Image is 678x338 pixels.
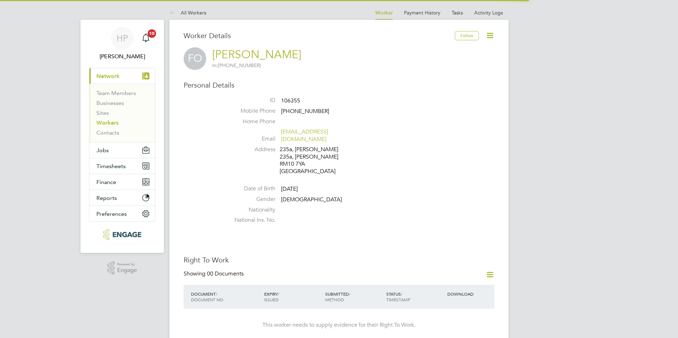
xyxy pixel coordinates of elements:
h3: Right To Work [184,255,494,265]
span: [PHONE_NUMBER] [281,108,329,115]
label: ID [226,97,275,104]
span: m: [212,62,218,69]
button: Network [89,68,155,84]
span: / [349,291,350,297]
div: Showing [184,270,245,278]
span: Preferences [96,210,127,217]
img: xede-logo-retina.png [103,229,141,240]
button: Preferences [89,206,155,221]
label: Nationality [226,206,275,214]
span: Timesheets [96,163,126,170]
div: EXPIRY [262,287,323,306]
a: All Workers [169,10,206,16]
span: Network [96,73,120,79]
div: Network [89,84,155,142]
button: Follow [455,31,479,40]
a: Businesses [96,100,124,106]
span: Finance [96,179,116,185]
span: Jobs [96,147,109,154]
span: Engage [117,267,137,273]
span: [PHONE_NUMBER] [212,62,261,69]
a: Team Members [96,90,136,96]
h3: Personal Details [184,81,494,90]
h3: Worker Details [184,31,455,40]
span: [DEMOGRAPHIC_DATA] [281,196,342,203]
span: [DATE] [281,185,298,192]
label: Gender [226,196,275,203]
span: TIMESTAMP [386,297,410,302]
span: / [216,291,217,297]
label: Mobile Phone [226,107,275,115]
button: Finance [89,174,155,190]
a: Powered byEngage [107,261,137,275]
span: Powered by [117,261,137,267]
a: Workers [96,119,119,126]
div: 235a, [PERSON_NAME] 235a, [PERSON_NAME] RM10 7YA [GEOGRAPHIC_DATA] [280,146,347,175]
label: Email [226,135,275,143]
div: STATUS [385,287,446,306]
span: 106355 [281,97,300,104]
a: [PERSON_NAME] [212,48,301,61]
a: 10 [139,27,153,49]
button: Timesheets [89,158,155,174]
span: Reports [96,195,117,201]
a: Go to home page [89,229,155,240]
a: Sites [96,109,109,116]
span: 00 Documents [207,270,244,277]
a: [EMAIL_ADDRESS][DOMAIN_NAME] [281,128,328,143]
span: Hannah Pearce [89,52,155,61]
button: Jobs [89,142,155,158]
nav: Main navigation [81,20,164,253]
label: Address [226,146,275,153]
button: Reports [89,190,155,206]
a: Activity Logs [474,10,503,16]
span: / [278,291,279,297]
a: HP[PERSON_NAME] [89,27,155,61]
span: FO [184,47,206,70]
a: Contacts [96,129,119,136]
label: Home Phone [226,118,275,125]
div: DOWNLOAD [446,287,494,300]
div: DOCUMENT [189,287,262,306]
label: Date of Birth [226,185,275,192]
span: / [401,291,402,297]
span: ISSUED [264,297,279,302]
a: Payment History [404,10,440,16]
span: 10 [148,29,156,38]
a: Worker [375,10,393,16]
span: HP [117,34,128,43]
div: SUBMITTED [323,287,385,306]
label: National Ins. No. [226,217,275,224]
span: DOCUMENT NO. [191,297,224,302]
span: METHOD [325,297,344,302]
a: Tasks [452,10,463,16]
div: This worker needs to supply evidence for their Right To Work. [191,321,487,329]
